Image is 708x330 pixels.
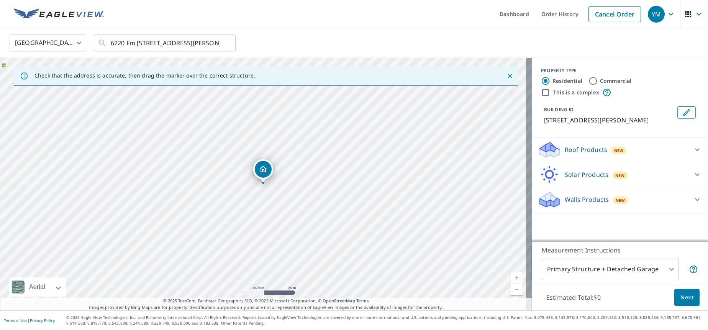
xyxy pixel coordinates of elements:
div: Walls ProductsNew [538,190,702,209]
p: Solar Products [565,170,608,179]
input: Search by address or latitude-longitude [111,32,220,54]
span: Next [680,293,693,302]
button: Next [674,289,700,306]
a: Terms [356,298,369,304]
span: © 2025 TomTom, Earthstar Geographics SIO, © 2025 Microsoft Corporation, © [163,298,369,304]
a: Current Level 19, Zoom Out [511,284,523,295]
div: YM [648,6,665,23]
span: Your report will include the primary structure and a detached garage if one exists. [689,265,698,274]
a: OpenStreetMap [323,298,355,304]
button: Edit building 1 [677,106,696,119]
p: Roof Products [565,145,607,154]
p: Estimated Total: $0 [540,289,607,306]
div: Aerial [27,277,48,297]
p: BUILDING ID [544,106,574,113]
img: EV Logo [14,8,104,20]
div: Solar ProductsNew [538,165,702,184]
a: Cancel Order [588,6,641,22]
div: Dropped pin, building 1, Residential property, 6220 Fm 145 Kress, TX 79052 [253,159,273,183]
p: Check that the address is accurate, then drag the marker over the correct structure. [34,72,255,79]
span: New [614,147,624,153]
span: New [615,172,625,178]
div: Aerial [9,277,66,297]
a: Current Level 19, Zoom In [511,272,523,284]
p: | [4,318,55,323]
label: Commercial [600,77,632,85]
div: Primary Structure + Detached Garage [542,259,679,280]
span: New [616,197,625,203]
a: Terms of Use [4,318,28,323]
button: Close [505,71,515,81]
label: This is a complex [553,89,599,96]
a: Privacy Policy [30,318,55,323]
p: Walls Products [565,195,609,204]
p: Measurement Instructions [542,246,698,255]
p: © 2025 Eagle View Technologies, Inc. and Pictometry International Corp. All Rights Reserved. Repo... [66,315,704,326]
div: PROPERTY TYPE [541,67,699,74]
label: Residential [552,77,582,85]
div: [GEOGRAPHIC_DATA] [10,32,86,54]
div: Roof ProductsNew [538,140,702,159]
p: [STREET_ADDRESS][PERSON_NAME] [544,115,674,125]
